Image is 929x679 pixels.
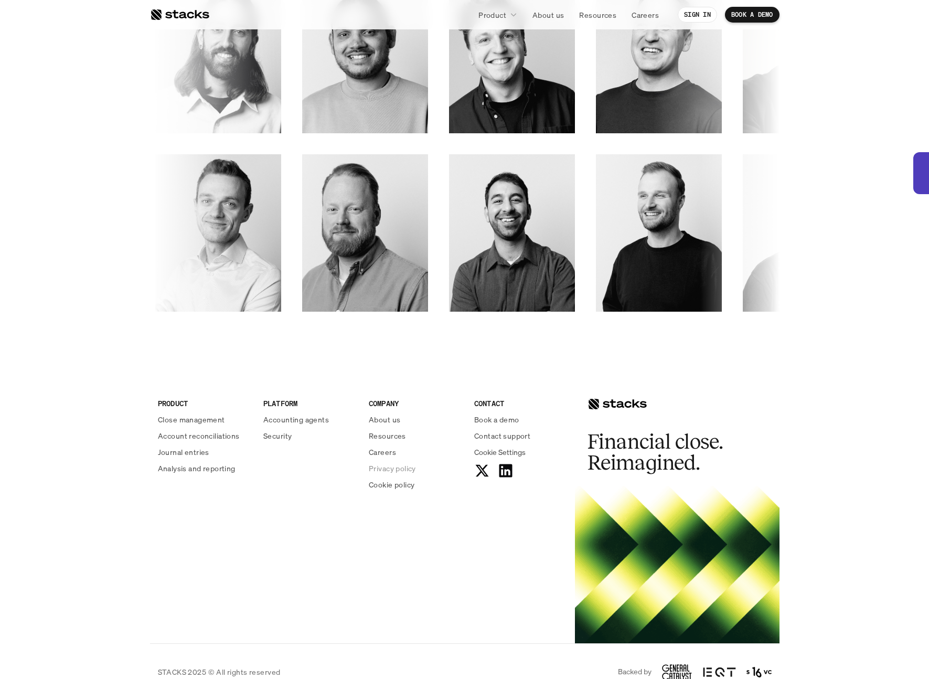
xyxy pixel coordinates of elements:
[532,9,564,20] p: About us
[158,414,225,425] p: Close management
[263,414,329,425] p: Accounting agents
[369,447,462,458] a: Careers
[369,430,406,441] p: Resources
[263,430,292,441] p: Security
[369,414,462,425] a: About us
[263,430,356,441] a: Security
[478,9,506,20] p: Product
[369,479,462,490] a: Cookie policy
[474,447,526,458] span: Cookie Settings
[263,398,356,409] p: PLATFORM
[678,7,717,23] a: SIGN IN
[369,447,396,458] p: Careers
[158,398,251,409] p: PRODUCT
[158,430,251,441] a: Account reconciliations
[474,414,519,425] p: Book a demo
[618,667,652,676] p: Backed by
[263,414,356,425] a: Accounting agents
[158,447,209,458] p: Journal entries
[158,666,281,677] p: STACKS 2025 © All rights reserved
[369,463,462,474] a: Privacy policy
[474,430,567,441] a: Contact support
[474,430,530,441] p: Contact support
[474,398,567,409] p: CONTACT
[369,398,462,409] p: COMPANY
[369,479,414,490] p: Cookie policy
[474,447,526,458] button: Cookie Trigger
[573,5,623,24] a: Resources
[632,9,659,20] p: Careers
[369,430,462,441] a: Resources
[158,447,251,458] a: Journal entries
[625,5,665,24] a: Careers
[158,463,236,474] p: Analysis and reporting
[725,7,779,23] a: BOOK A DEMO
[369,414,400,425] p: About us
[588,431,745,473] h2: Financial close. Reimagined.
[731,11,773,18] p: BOOK A DEMO
[684,11,711,18] p: SIGN IN
[474,414,567,425] a: Book a demo
[369,463,416,474] p: Privacy policy
[579,9,616,20] p: Resources
[158,430,240,441] p: Account reconciliations
[158,414,251,425] a: Close management
[526,5,570,24] a: About us
[158,463,251,474] a: Analysis and reporting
